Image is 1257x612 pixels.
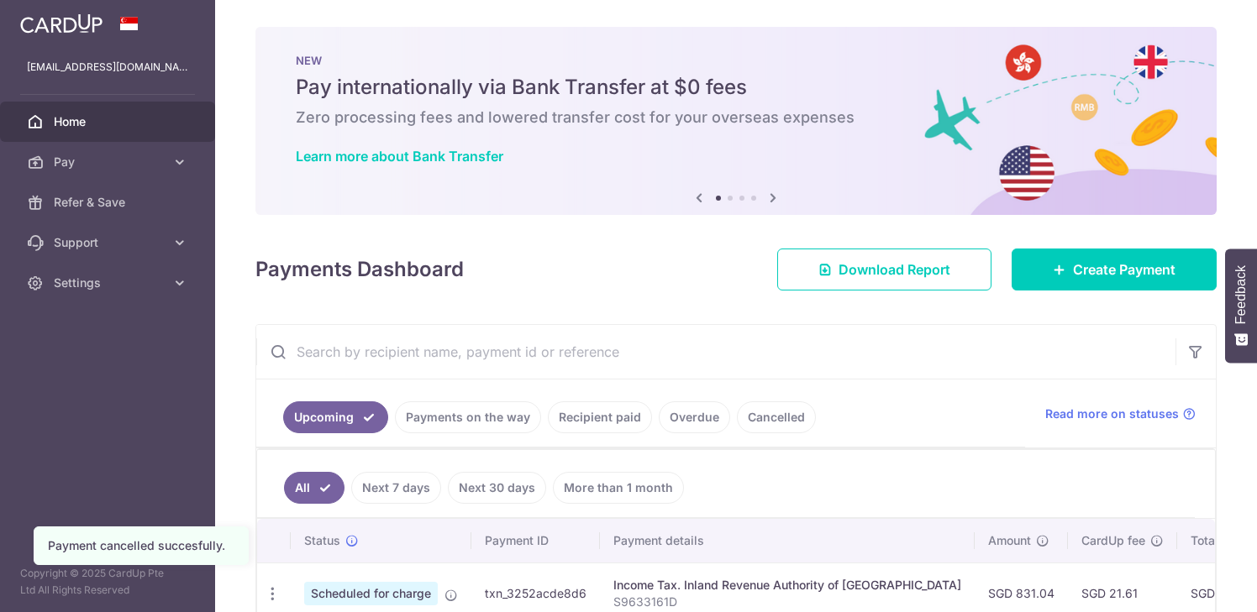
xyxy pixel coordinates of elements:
h4: Payments Dashboard [255,254,464,285]
a: Learn more about Bank Transfer [296,148,503,165]
span: CardUp fee [1081,532,1145,549]
div: Payment cancelled succesfully. [48,537,234,554]
span: Download Report [839,259,950,280]
div: Income Tax. Inland Revenue Authority of [GEOGRAPHIC_DATA] [613,577,961,594]
h6: Zero processing fees and lowered transfer cost for your overseas expenses [296,107,1176,128]
a: Overdue [659,401,730,433]
p: S9633161D [613,594,961,610]
a: All [284,472,344,504]
span: Settings [54,275,165,291]
iframe: Opens a widget where you can find more information [1149,562,1240,604]
span: Amount [988,532,1031,549]
img: CardUp [20,13,103,34]
a: Payments on the way [395,401,541,433]
th: Payment details [600,519,975,562]
a: Create Payment [1012,248,1217,290]
span: Total amt. [1191,532,1246,549]
a: Next 7 days [351,472,441,504]
span: Refer & Save [54,194,165,211]
a: Next 30 days [448,472,546,504]
span: Read more on statuses [1045,405,1179,422]
span: Status [304,532,340,549]
img: Bank transfer banner [255,27,1217,215]
th: Payment ID [471,519,600,562]
p: NEW [296,54,1176,67]
a: More than 1 month [553,472,684,504]
a: Read more on statuses [1045,405,1196,422]
input: Search by recipient name, payment id or reference [256,325,1175,379]
a: Upcoming [283,401,388,433]
span: Home [54,113,165,130]
a: Download Report [777,248,991,290]
span: Feedback [1233,265,1249,324]
span: Create Payment [1073,259,1175,280]
h5: Pay internationally via Bank Transfer at $0 fees [296,74,1176,101]
span: Support [54,234,165,251]
span: Pay [54,154,165,170]
a: Recipient paid [548,401,652,433]
a: Cancelled [737,401,816,433]
button: Feedback - Show survey [1225,248,1257,363]
p: [EMAIL_ADDRESS][DOMAIN_NAME] [27,59,188,76]
span: Scheduled for charge [304,582,438,605]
